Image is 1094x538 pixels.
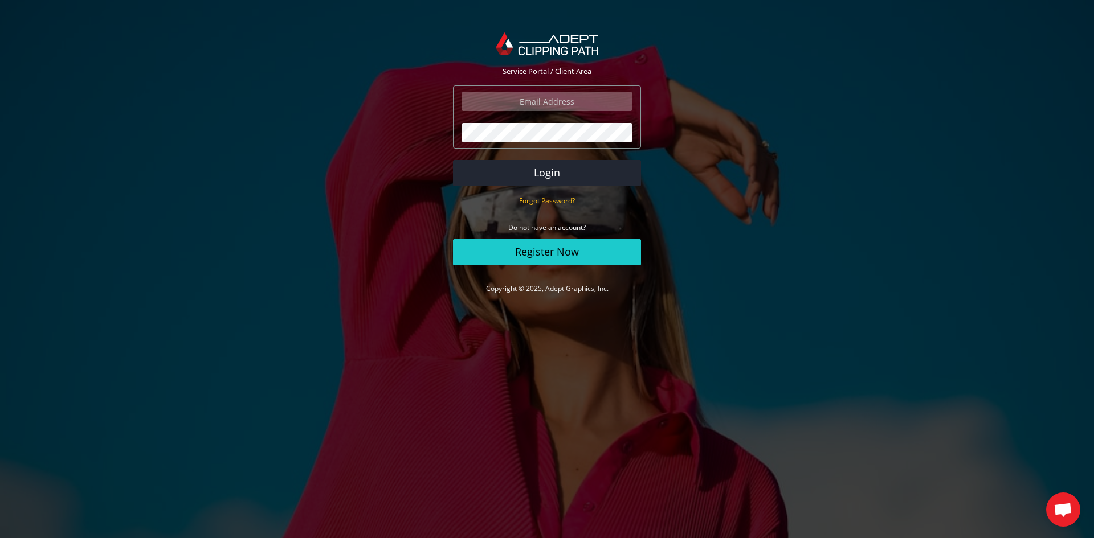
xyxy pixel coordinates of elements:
[453,239,641,265] a: Register Now
[503,66,591,76] span: Service Portal / Client Area
[1046,492,1080,527] div: Aprire la chat
[462,92,632,111] input: Email Address
[496,32,598,55] img: Adept Graphics
[486,284,609,293] a: Copyright © 2025, Adept Graphics, Inc.
[508,223,586,232] small: Do not have an account?
[519,196,575,206] small: Forgot Password?
[519,195,575,206] a: Forgot Password?
[453,160,641,186] button: Login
